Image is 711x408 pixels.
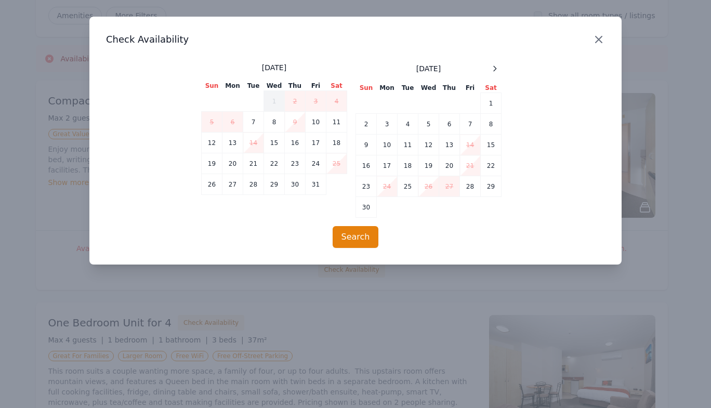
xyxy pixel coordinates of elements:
td: 13 [439,135,460,155]
td: 7 [460,114,481,135]
th: Tue [398,83,418,93]
td: 20 [439,155,460,176]
td: 29 [481,176,502,197]
td: 3 [377,114,398,135]
td: 2 [285,91,306,112]
td: 11 [326,112,347,133]
th: Mon [377,83,398,93]
td: 22 [481,155,502,176]
td: 23 [285,153,306,174]
td: 27 [439,176,460,197]
td: 8 [481,114,502,135]
span: [DATE] [416,63,441,74]
th: Thu [439,83,460,93]
td: 19 [418,155,439,176]
td: 31 [306,174,326,195]
th: Fri [306,81,326,91]
button: Search [333,226,379,248]
td: 3 [306,91,326,112]
td: 11 [398,135,418,155]
td: 16 [356,155,377,176]
td: 22 [264,153,285,174]
th: Thu [285,81,306,91]
td: 21 [243,153,264,174]
td: 19 [202,153,222,174]
td: 28 [460,176,481,197]
td: 9 [356,135,377,155]
td: 8 [264,112,285,133]
td: 18 [398,155,418,176]
td: 4 [326,91,347,112]
td: 5 [418,114,439,135]
td: 9 [285,112,306,133]
td: 23 [356,176,377,197]
td: 1 [264,91,285,112]
td: 24 [377,176,398,197]
td: 10 [377,135,398,155]
td: 26 [418,176,439,197]
th: Sun [202,81,222,91]
td: 5 [202,112,222,133]
td: 25 [398,176,418,197]
td: 21 [460,155,481,176]
td: 12 [202,133,222,153]
td: 17 [306,133,326,153]
td: 13 [222,133,243,153]
th: Mon [222,81,243,91]
td: 12 [418,135,439,155]
td: 6 [439,114,460,135]
td: 30 [285,174,306,195]
td: 29 [264,174,285,195]
td: 15 [264,133,285,153]
h3: Check Availability [106,33,605,46]
td: 20 [222,153,243,174]
td: 25 [326,153,347,174]
span: [DATE] [262,62,286,73]
th: Sun [356,83,377,93]
td: 10 [306,112,326,133]
th: Sat [326,81,347,91]
th: Wed [418,83,439,93]
th: Wed [264,81,285,91]
td: 2 [356,114,377,135]
td: 30 [356,197,377,218]
td: 7 [243,112,264,133]
td: 16 [285,133,306,153]
td: 27 [222,174,243,195]
td: 14 [243,133,264,153]
th: Sat [481,83,502,93]
td: 1 [481,93,502,114]
td: 14 [460,135,481,155]
td: 15 [481,135,502,155]
td: 18 [326,133,347,153]
td: 28 [243,174,264,195]
td: 6 [222,112,243,133]
td: 24 [306,153,326,174]
th: Tue [243,81,264,91]
th: Fri [460,83,481,93]
td: 4 [398,114,418,135]
td: 17 [377,155,398,176]
td: 26 [202,174,222,195]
